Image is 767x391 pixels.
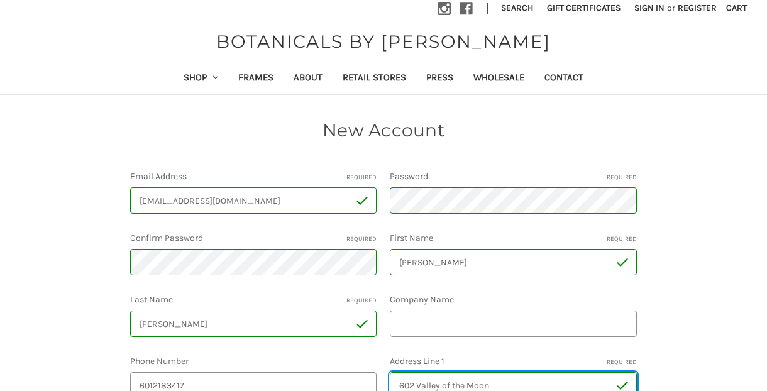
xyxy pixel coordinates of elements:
small: Required [346,296,377,306]
label: Password [390,170,637,183]
a: Frames [228,63,284,94]
label: Address Line 1 [390,355,637,368]
label: Company Name [390,293,637,306]
a: About [284,63,333,94]
span: Cart [726,3,747,13]
a: BOTANICALS BY [PERSON_NAME] [210,28,557,55]
a: Shop [174,63,229,94]
small: Required [607,358,637,367]
label: Last Name [130,293,377,306]
a: Wholesale [463,63,534,94]
a: Press [416,63,463,94]
label: Confirm Password [130,231,377,245]
label: Phone Number [130,355,377,368]
small: Required [346,173,377,182]
h1: New Account [13,117,754,143]
a: Contact [534,63,593,94]
span: or [666,1,676,14]
a: Retail Stores [333,63,416,94]
small: Required [346,234,377,244]
label: Email Address [130,170,377,183]
small: Required [607,234,637,244]
small: Required [607,173,637,182]
label: First Name [390,231,637,245]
